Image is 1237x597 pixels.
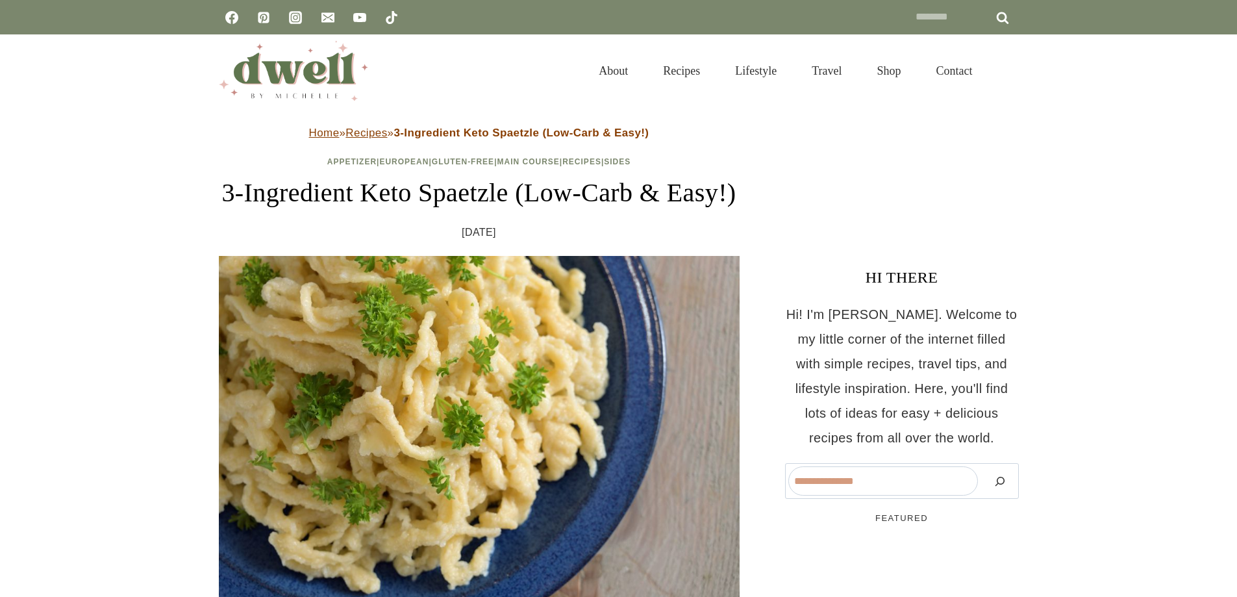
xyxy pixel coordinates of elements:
a: Pinterest [251,5,277,31]
a: Recipes [562,157,601,166]
nav: Primary Navigation [581,48,990,94]
a: TikTok [379,5,405,31]
a: About [581,48,645,94]
h5: FEATURED [785,512,1019,525]
a: Sides [604,157,631,166]
a: Gluten-Free [432,157,494,166]
a: Recipes [645,48,718,94]
time: [DATE] [462,223,496,242]
a: Contact [919,48,990,94]
a: Recipes [345,127,387,139]
a: YouTube [347,5,373,31]
a: Lifestyle [718,48,794,94]
a: Travel [794,48,859,94]
a: Email [315,5,341,31]
h3: HI THERE [785,266,1019,289]
a: Shop [859,48,918,94]
strong: 3-Ingredient Keto Spaetzle (Low-Carb & Easy!) [394,127,649,139]
button: View Search Form [997,60,1019,82]
a: Facebook [219,5,245,31]
p: Hi! I'm [PERSON_NAME]. Welcome to my little corner of the internet filled with simple recipes, tr... [785,302,1019,450]
span: | | | | | [327,157,631,166]
a: Home [309,127,340,139]
button: Search [984,466,1016,496]
a: European [379,157,429,166]
img: DWELL by michelle [219,41,368,101]
a: Appetizer [327,157,377,166]
h1: 3-Ingredient Keto Spaetzle (Low-Carb & Easy!) [219,173,740,212]
a: Instagram [282,5,308,31]
span: » » [309,127,649,139]
a: Main Course [497,157,560,166]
